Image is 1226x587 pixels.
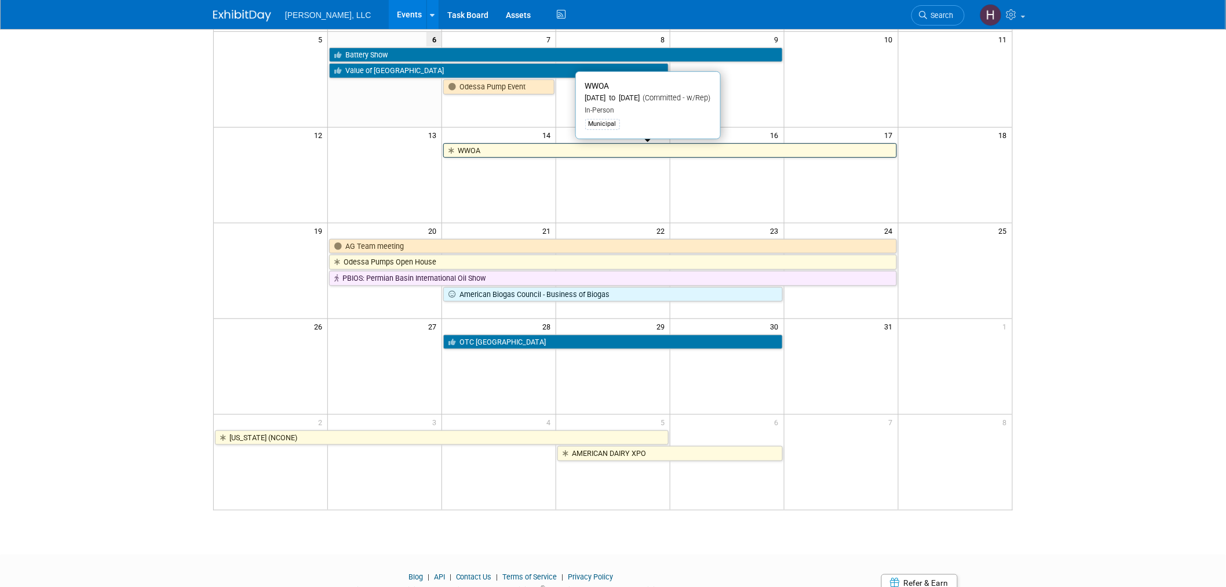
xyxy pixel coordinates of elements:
[585,106,615,114] span: In-Person
[998,32,1012,46] span: 11
[927,11,954,20] span: Search
[884,128,898,142] span: 17
[215,430,669,445] a: [US_STATE] (NCONE)
[998,128,1012,142] span: 18
[317,415,327,429] span: 2
[773,32,784,46] span: 9
[313,319,327,334] span: 26
[888,415,898,429] span: 7
[655,223,670,238] span: 22
[884,223,898,238] span: 24
[426,32,441,46] span: 6
[585,81,610,90] span: WWOA
[559,572,567,581] span: |
[884,32,898,46] span: 10
[329,63,669,78] a: Value of [GEOGRAPHIC_DATA]
[285,10,371,20] span: [PERSON_NAME], LLC
[585,119,620,129] div: Municipal
[655,319,670,334] span: 29
[213,10,271,21] img: ExhibitDay
[884,319,898,334] span: 31
[427,223,441,238] span: 20
[1002,415,1012,429] span: 8
[313,128,327,142] span: 12
[317,32,327,46] span: 5
[541,128,556,142] span: 14
[769,128,784,142] span: 16
[769,319,784,334] span: 30
[443,143,896,158] a: WWOA
[434,572,445,581] a: API
[456,572,492,581] a: Contact Us
[769,223,784,238] span: 23
[659,415,670,429] span: 5
[998,223,1012,238] span: 25
[640,93,711,102] span: (Committed - w/Rep)
[541,223,556,238] span: 21
[408,572,423,581] a: Blog
[773,415,784,429] span: 6
[585,93,711,103] div: [DATE] to [DATE]
[1002,319,1012,334] span: 1
[329,255,896,270] a: Odessa Pumps Open House
[313,223,327,238] span: 19
[659,32,670,46] span: 8
[443,79,554,95] a: Odessa Pump Event
[545,415,556,429] span: 4
[431,415,441,429] span: 3
[427,128,441,142] span: 13
[545,32,556,46] span: 7
[911,5,965,26] a: Search
[541,319,556,334] span: 28
[503,572,557,581] a: Terms of Service
[329,271,896,286] a: PBIOS: Permian Basin International Oil Show
[443,335,783,350] a: OTC [GEOGRAPHIC_DATA]
[329,239,896,254] a: AG Team meeting
[980,4,1002,26] img: Hannah Mulholland
[557,446,783,461] a: AMERICAN DAIRY XPO
[329,48,782,63] a: Battery Show
[568,572,614,581] a: Privacy Policy
[427,319,441,334] span: 27
[494,572,501,581] span: |
[443,287,783,302] a: American Biogas Council - Business of Biogas
[425,572,432,581] span: |
[447,572,454,581] span: |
